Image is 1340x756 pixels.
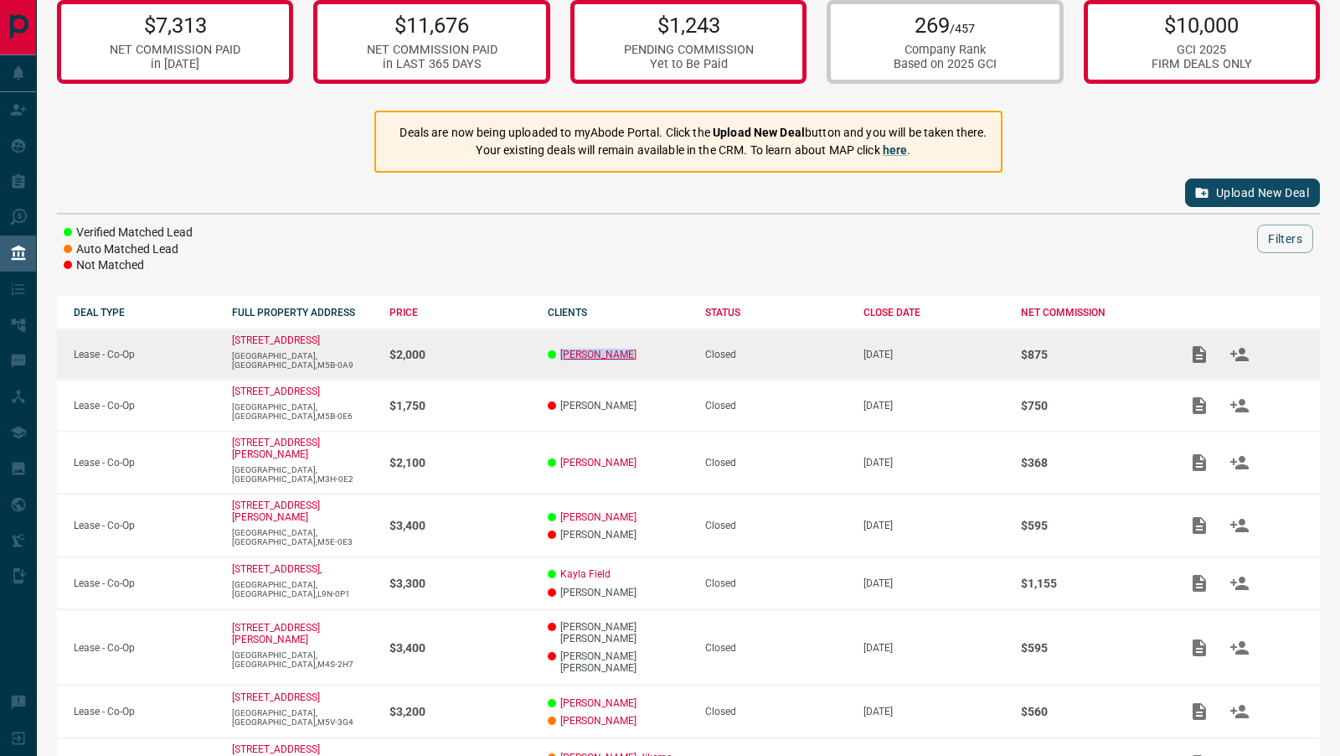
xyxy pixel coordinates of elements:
div: Closed [705,349,847,360]
a: [PERSON_NAME] [560,457,636,469]
span: Match Clients [1219,705,1260,717]
span: Add / View Documents [1179,456,1219,468]
p: [PERSON_NAME] [548,400,689,412]
a: [STREET_ADDRESS][PERSON_NAME] [232,437,320,460]
p: Lease - Co-Op [74,457,215,469]
div: Closed [705,577,847,589]
div: in LAST 365 DAYS [367,57,497,71]
p: [DATE] [863,520,1005,531]
span: Match Clients [1219,519,1260,531]
div: Company Rank [894,43,997,57]
a: [STREET_ADDRESS] [232,334,320,346]
a: [STREET_ADDRESS] [232,386,320,397]
p: $1,155 [1021,577,1162,590]
a: [STREET_ADDRESS] [232,691,320,703]
p: [GEOGRAPHIC_DATA],[GEOGRAPHIC_DATA],M3H-0E2 [232,465,374,484]
div: NET COMMISSION [1021,307,1162,318]
li: Verified Matched Lead [64,225,193,241]
p: $10,000 [1152,13,1252,38]
p: [DATE] [863,577,1005,589]
div: PRICE [389,307,531,318]
p: $2,100 [389,456,531,469]
li: Not Matched [64,257,193,274]
p: [PERSON_NAME] [PERSON_NAME] [548,621,689,645]
p: $1,243 [624,13,754,38]
div: Closed [705,642,847,654]
p: $2,000 [389,348,531,361]
span: Add / View Documents [1179,519,1219,531]
p: $3,400 [389,641,531,655]
span: Match Clients [1219,456,1260,468]
span: Add / View Documents [1179,399,1219,411]
p: Lease - Co-Op [74,400,215,412]
span: Add / View Documents [1179,577,1219,588]
p: [GEOGRAPHIC_DATA],[GEOGRAPHIC_DATA],M5V-3G4 [232,708,374,727]
p: $750 [1021,399,1162,412]
span: Match Clients [1219,577,1260,588]
a: Kayla Field [560,568,611,580]
p: $368 [1021,456,1162,469]
p: $11,676 [367,13,497,38]
span: Match Clients [1219,348,1260,360]
p: Your existing deals will remain available in the CRM. To learn about MAP click . [399,142,987,159]
p: $7,313 [110,13,240,38]
p: [GEOGRAPHIC_DATA],[GEOGRAPHIC_DATA],M5E-0E3 [232,528,374,546]
a: [STREET_ADDRESS] [232,743,320,755]
div: PENDING COMMISSION [624,43,754,57]
strong: Upload New Deal [713,126,805,139]
div: STATUS [705,307,847,318]
a: [STREET_ADDRESS], [232,563,322,575]
div: Yet to Be Paid [624,57,754,71]
div: CLOSE DATE [863,307,1005,318]
button: Upload New Deal [1185,179,1320,207]
span: Match Clients [1219,399,1260,411]
a: [PERSON_NAME] [560,697,636,709]
p: $3,300 [389,577,531,590]
a: here [883,143,908,157]
p: $595 [1021,519,1162,532]
span: /457 [950,22,975,36]
span: Add / View Documents [1179,641,1219,653]
div: Based on 2025 GCI [894,57,997,71]
div: Closed [705,520,847,531]
p: Lease - Co-Op [74,642,215,654]
p: [PERSON_NAME] [PERSON_NAME] [548,650,689,674]
p: $3,400 [389,519,531,532]
p: [DATE] [863,457,1005,469]
span: Add / View Documents [1179,348,1219,360]
div: Closed [705,400,847,412]
p: $595 [1021,641,1162,655]
div: GCI 2025 [1152,43,1252,57]
a: [PERSON_NAME] [560,715,636,727]
p: [DATE] [863,400,1005,412]
li: Auto Matched Lead [64,241,193,258]
p: [DATE] [863,642,1005,654]
p: $875 [1021,348,1162,361]
p: [GEOGRAPHIC_DATA],[GEOGRAPHIC_DATA],M5B-0A9 [232,351,374,370]
p: Lease - Co-Op [74,706,215,717]
p: [PERSON_NAME] [548,529,689,541]
p: Lease - Co-Op [74,520,215,531]
a: [PERSON_NAME] [560,511,636,523]
div: Closed [705,706,847,717]
p: $3,200 [389,705,531,718]
button: Filters [1257,225,1313,253]
p: [GEOGRAPHIC_DATA],[GEOGRAPHIC_DATA],M5B-0E6 [232,402,374,421]
a: [PERSON_NAME] [560,349,636,360]
span: Match Clients [1219,641,1260,653]
a: [STREET_ADDRESS][PERSON_NAME] [232,500,320,523]
div: DEAL TYPE [74,307,215,318]
div: CLIENTS [548,307,689,318]
p: Lease - Co-Op [74,577,215,589]
p: Deals are now being uploaded to myAbode Portal. Click the button and you will be taken there. [399,124,987,142]
div: Closed [705,457,847,469]
p: [GEOGRAPHIC_DATA],[GEOGRAPHIC_DATA],L9N-0P1 [232,580,374,598]
a: [STREET_ADDRESS][PERSON_NAME] [232,622,320,645]
p: [DATE] [863,706,1005,717]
